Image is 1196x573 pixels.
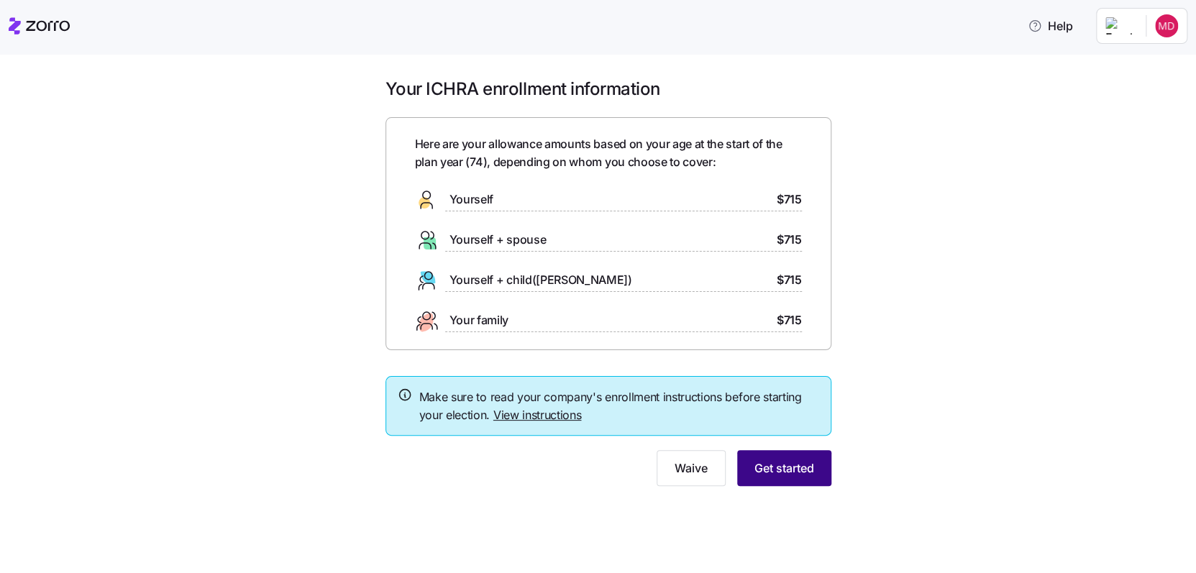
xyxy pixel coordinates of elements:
span: Your family [449,311,508,329]
span: Waive [675,459,708,477]
span: Make sure to read your company's enrollment instructions before starting your election. [419,388,819,424]
span: $715 [777,311,802,329]
span: Yourself [449,191,493,208]
button: Get started [737,450,831,486]
span: Get started [754,459,814,477]
img: a7e40e341e3265f856f88331e78abdc3 [1155,14,1178,37]
img: Employer logo [1105,17,1134,35]
button: Waive [657,450,726,486]
a: View instructions [493,408,582,422]
button: Help [1016,12,1085,40]
span: Help [1028,17,1073,35]
span: Here are your allowance amounts based on your age at the start of the plan year ( 74 ), depending... [415,135,802,171]
span: $715 [777,231,802,249]
span: Yourself + spouse [449,231,547,249]
span: $715 [777,191,802,208]
span: $715 [777,271,802,289]
h1: Your ICHRA enrollment information [385,78,831,100]
span: Yourself + child([PERSON_NAME]) [449,271,632,289]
